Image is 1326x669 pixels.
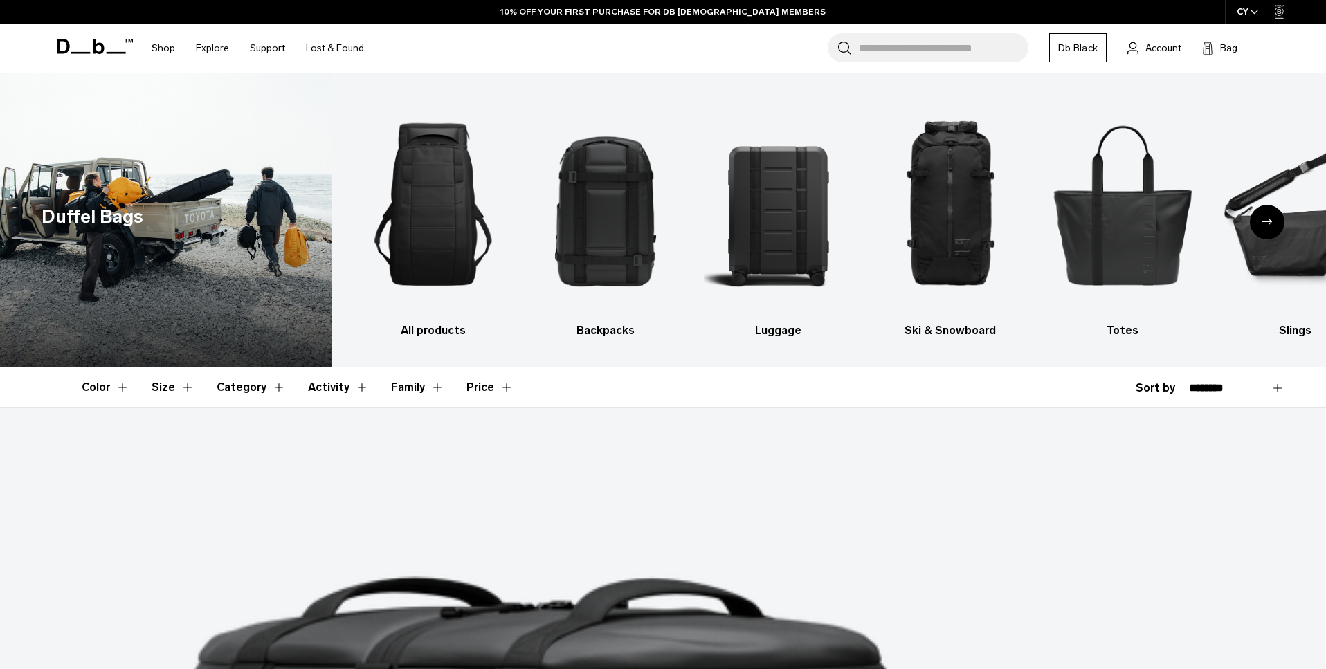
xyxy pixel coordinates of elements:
a: Db Backpacks [532,93,680,339]
span: Bag [1220,41,1237,55]
li: 1 / 10 [359,93,507,339]
button: Toggle Filter [82,367,129,407]
button: Bag [1202,39,1237,56]
h3: Totes [1048,322,1197,339]
a: Db All products [359,93,507,339]
h3: All products [359,322,507,339]
a: Shop [152,24,175,73]
a: Db Ski & Snowboard [876,93,1024,339]
button: Toggle Filter [152,367,194,407]
h1: Duffel Bags [42,203,143,231]
h3: Luggage [704,322,852,339]
button: Toggle Filter [391,367,444,407]
li: 4 / 10 [876,93,1024,339]
li: 2 / 10 [532,93,680,339]
a: Db Black [1049,33,1107,62]
a: Explore [196,24,229,73]
button: Toggle Filter [217,367,286,407]
img: Db [359,93,507,315]
img: Db [1048,93,1197,315]
img: Db [532,93,680,315]
button: Toggle Filter [308,367,369,407]
a: Support [250,24,285,73]
li: 5 / 10 [1048,93,1197,339]
a: Db Totes [1048,93,1197,339]
nav: Main Navigation [141,24,374,73]
a: 10% OFF YOUR FIRST PURCHASE FOR DB [DEMOGRAPHIC_DATA] MEMBERS [500,6,826,18]
img: Db [876,93,1024,315]
h3: Backpacks [532,322,680,339]
a: Db Luggage [704,93,852,339]
h3: Ski & Snowboard [876,322,1024,339]
a: Account [1127,39,1181,56]
img: Db [704,93,852,315]
li: 3 / 10 [704,93,852,339]
span: Account [1145,41,1181,55]
div: Next slide [1250,205,1284,239]
button: Toggle Price [466,367,514,407]
a: Lost & Found [306,24,364,73]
